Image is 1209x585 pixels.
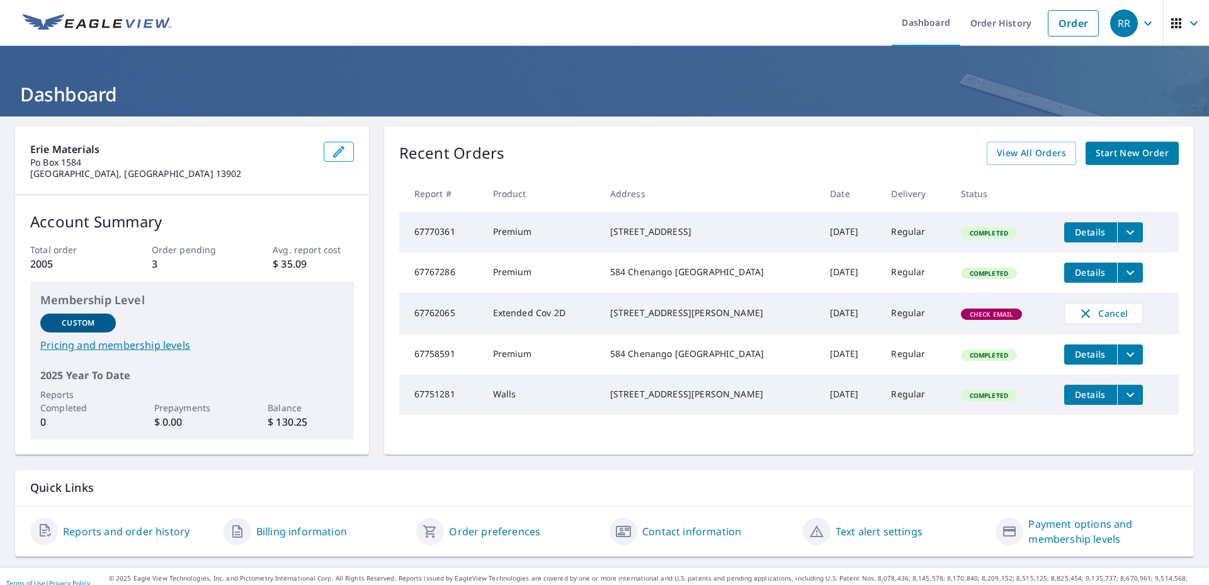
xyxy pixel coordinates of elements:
p: Recent Orders [399,142,505,165]
span: Check Email [962,310,1021,319]
button: filesDropdownBtn-67758591 [1117,344,1143,365]
div: [STREET_ADDRESS][PERSON_NAME] [610,388,810,400]
a: Text alert settings [836,524,922,539]
th: Status [951,175,1054,212]
td: Regular [881,375,950,415]
a: Contact information [642,524,741,539]
td: Regular [881,253,950,293]
th: Delivery [881,175,950,212]
h1: Dashboard [15,81,1194,107]
span: Details [1072,226,1110,238]
span: Completed [962,269,1016,278]
span: Details [1072,348,1110,360]
button: Cancel [1064,303,1143,324]
p: $ 35.09 [273,256,353,271]
td: [DATE] [820,253,881,293]
p: Membership Level [40,292,344,309]
button: detailsBtn-67758591 [1064,344,1117,365]
td: Premium [483,212,600,253]
a: Order [1048,10,1099,37]
button: detailsBtn-67767286 [1064,263,1117,283]
p: Po Box 1584 [30,157,314,168]
td: 67751281 [399,375,483,415]
div: 584 Chenango [GEOGRAPHIC_DATA] [610,348,810,360]
p: Order pending [152,243,232,256]
a: Order preferences [449,524,540,539]
div: [STREET_ADDRESS][PERSON_NAME] [610,307,810,319]
p: [GEOGRAPHIC_DATA], [GEOGRAPHIC_DATA] 13902 [30,168,314,179]
p: 2025 Year To Date [40,368,344,383]
span: Completed [962,391,1016,400]
p: Balance [268,401,343,414]
p: 0 [40,414,116,429]
td: [DATE] [820,293,881,334]
span: Details [1072,266,1110,278]
td: Premium [483,253,600,293]
td: Walls [483,375,600,415]
div: RR [1110,9,1138,37]
td: Regular [881,212,950,253]
div: 584 Chenango [GEOGRAPHIC_DATA] [610,266,810,278]
th: Address [600,175,820,212]
a: Start New Order [1086,142,1179,165]
p: Avg. report cost [273,243,353,256]
th: Report # [399,175,483,212]
a: Reports and order history [63,524,190,539]
a: Billing information [256,524,347,539]
p: Total order [30,243,111,256]
th: Date [820,175,881,212]
td: 67762065 [399,293,483,334]
a: Payment options and membership levels [1028,516,1179,547]
p: 2005 [30,256,111,271]
p: 3 [152,256,232,271]
td: Premium [483,334,600,375]
p: $ 0.00 [154,414,230,429]
span: Completed [962,351,1016,360]
span: Start New Order [1096,145,1169,161]
button: detailsBtn-67770361 [1064,222,1117,242]
div: [STREET_ADDRESS] [610,225,810,238]
p: Prepayments [154,401,230,414]
button: filesDropdownBtn-67751281 [1117,385,1143,405]
a: View All Orders [987,142,1076,165]
td: 67767286 [399,253,483,293]
a: Pricing and membership levels [40,338,344,353]
button: detailsBtn-67751281 [1064,385,1117,405]
span: Completed [962,229,1016,237]
td: [DATE] [820,334,881,375]
img: EV Logo [23,14,171,33]
td: 67758591 [399,334,483,375]
p: $ 130.25 [268,414,343,429]
td: [DATE] [820,212,881,253]
td: Extended Cov 2D [483,293,600,334]
p: Erie Materials [30,142,314,157]
td: 67770361 [399,212,483,253]
p: Quick Links [30,480,1179,496]
span: Cancel [1077,306,1130,321]
p: Reports Completed [40,388,116,414]
p: Custom [62,317,94,329]
td: [DATE] [820,375,881,415]
span: Details [1072,389,1110,400]
p: Account Summary [30,210,354,233]
button: filesDropdownBtn-67770361 [1117,222,1143,242]
button: filesDropdownBtn-67767286 [1117,263,1143,283]
span: View All Orders [997,145,1066,161]
th: Product [483,175,600,212]
td: Regular [881,334,950,375]
td: Regular [881,293,950,334]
